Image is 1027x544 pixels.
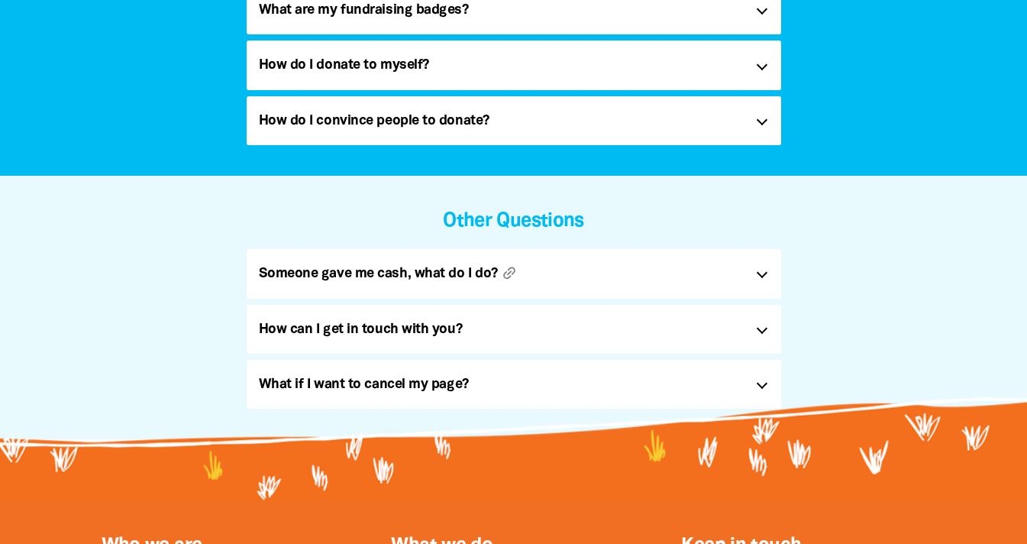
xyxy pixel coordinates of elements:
h5: How do I convince people to donate? [259,108,744,133]
span: Other Questions [443,212,584,230]
h5: How can I get in touch with you? [259,317,744,342]
h5: Someone gave me cash, what do I do? [259,261,744,286]
h5: How do I donate to myself? [259,53,744,77]
button: link [501,264,567,281]
h5: What if I want to cancel my page? [259,372,744,397]
i: link [498,261,522,285]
